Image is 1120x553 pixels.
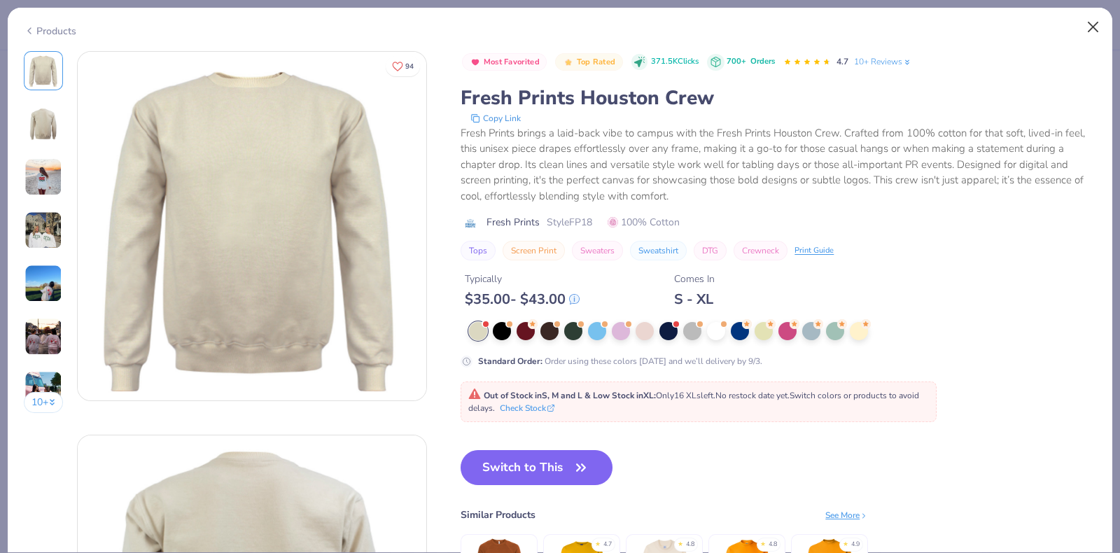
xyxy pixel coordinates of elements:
[836,56,848,67] span: 4.7
[727,56,775,68] div: 700+
[461,218,479,229] img: brand logo
[503,241,565,260] button: Screen Print
[563,57,574,68] img: Top Rated sort
[555,53,622,71] button: Badge Button
[547,215,592,230] span: Style FP18
[24,318,62,356] img: User generated content
[465,272,580,286] div: Typically
[24,392,64,413] button: 10+
[484,390,584,401] strong: Out of Stock in S, M and L
[760,540,766,545] div: ★
[584,390,656,401] strong: & Low Stock in XL :
[461,450,612,485] button: Switch to This
[686,540,694,549] div: 4.8
[854,55,912,68] a: 10+ Reviews
[465,290,580,308] div: $ 35.00 - $ 43.00
[468,390,919,414] span: Only 16 XLs left. Switch colors or products to avoid delays.
[461,241,496,260] button: Tops
[843,540,848,545] div: ★
[462,53,547,71] button: Badge Button
[750,56,775,66] span: Orders
[674,272,715,286] div: Comes In
[715,390,790,401] span: No restock date yet.
[1080,14,1107,41] button: Close
[678,540,683,545] div: ★
[24,265,62,302] img: User generated content
[608,215,680,230] span: 100% Cotton
[769,540,777,549] div: 4.8
[630,241,687,260] button: Sweatshirt
[405,63,414,70] span: 94
[461,125,1096,204] div: Fresh Prints brings a laid-back vibe to campus with the Fresh Prints Houston Crew. Crafted from 1...
[603,540,612,549] div: 4.7
[794,245,834,257] div: Print Guide
[461,507,535,522] div: Similar Products
[24,158,62,196] img: User generated content
[825,509,868,521] div: See More
[478,356,542,367] strong: Standard Order :
[466,111,525,125] button: copy to clipboard
[27,107,60,141] img: Back
[27,54,60,87] img: Front
[674,290,715,308] div: S - XL
[577,58,616,66] span: Top Rated
[500,402,554,414] button: Check Stock
[24,24,76,38] div: Products
[486,215,540,230] span: Fresh Prints
[386,56,420,76] button: Like
[461,85,1096,111] div: Fresh Prints Houston Crew
[734,241,787,260] button: Crewneck
[694,241,727,260] button: DTG
[595,540,601,545] div: ★
[78,52,426,400] img: Front
[651,56,699,68] span: 371.5K Clicks
[572,241,623,260] button: Sweaters
[24,211,62,249] img: User generated content
[24,371,62,409] img: User generated content
[484,58,540,66] span: Most Favorited
[478,355,762,367] div: Order using these colors [DATE] and we’ll delivery by 9/3.
[783,51,831,73] div: 4.7 Stars
[851,540,860,549] div: 4.9
[470,57,481,68] img: Most Favorited sort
